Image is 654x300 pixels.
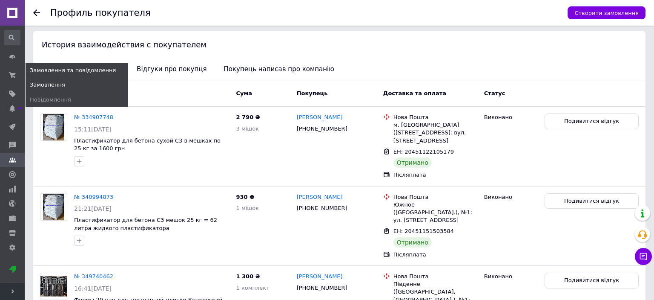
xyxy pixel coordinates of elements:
div: м. [GEOGRAPHIC_DATA] ([STREET_ADDRESS]: вул. [STREET_ADDRESS] [393,121,477,145]
span: Покупець написав про компанію [220,58,338,80]
div: Виконано [484,193,538,201]
div: Отримано [393,157,432,168]
div: Нова Пошта [393,273,477,280]
img: Фото товару [40,276,67,297]
div: Нова Пошта [393,193,477,201]
img: Фото товару [43,194,64,220]
span: Повідомлення [30,96,71,104]
span: Створити замовлення [574,10,639,16]
span: Подивитися відгук [564,277,619,285]
a: [PERSON_NAME] [297,273,343,281]
span: Статус [484,90,505,96]
a: Пластификатор для бетона сухой С3 в мешках по 25 кг за 1600 грн [74,137,221,152]
span: 16:41[DATE] [74,285,112,292]
div: Отримано [393,237,432,248]
span: 1 мішок [236,205,259,211]
div: [PHONE_NUMBER] [295,203,349,214]
span: Замовлення [30,81,65,89]
a: Повідомлення [26,93,128,107]
div: Южное ([GEOGRAPHIC_DATA].), №1: ул. [STREET_ADDRESS] [393,201,477,224]
button: Чат з покупцем [635,248,652,265]
a: Фото товару [40,193,67,221]
div: [PHONE_NUMBER] [295,283,349,294]
h1: Профиль покупателя [50,8,151,18]
span: Замовлення покупця [37,58,124,80]
button: Подивитися відгук [545,193,639,209]
span: ЕН: 20451122105179 [393,149,454,155]
div: [PHONE_NUMBER] [295,123,349,134]
img: Фото товару [43,114,64,140]
span: 3 мішок [236,125,259,132]
div: Післяплата [393,171,477,179]
a: [PERSON_NAME] [297,114,343,122]
a: № 340994873 [74,194,113,200]
button: Подивитися відгук [545,114,639,129]
span: 1 300 ₴ [236,273,260,280]
span: 21:21[DATE] [74,205,112,212]
div: Нова Пошта [393,114,477,121]
span: Відгуки про покупця [132,58,211,80]
div: Повернутися назад [33,9,40,16]
a: Фото товару [40,273,67,300]
span: Cума [236,90,252,96]
span: 930 ₴ [236,194,254,200]
span: Доставка та оплата [383,90,446,96]
a: [PERSON_NAME] [297,193,343,201]
div: Виконано [484,114,538,121]
span: История взаимодействия с покупателем [42,40,207,49]
span: Подивитися відгук [564,197,619,205]
div: Післяплата [393,251,477,259]
a: Пластификатор для бетона С3 мешок 25 кг = 62 литра жидкого пластификатора [74,217,217,231]
div: Виконано [484,273,538,280]
span: ЕН: 20451151503584 [393,228,454,234]
a: № 334907748 [74,114,113,120]
span: 2 790 ₴ [236,114,260,120]
span: 15:11[DATE] [74,126,112,133]
button: Створити замовлення [568,6,645,19]
a: Фото товару [40,114,67,141]
a: Замовлення [26,78,128,92]
span: Покупець [297,90,328,96]
span: Подивитися відгук [564,117,619,125]
span: Замовлення та повідомлення [30,67,116,74]
span: 1 комплект [236,285,269,291]
button: Подивитися відгук [545,273,639,288]
a: № 349740462 [74,273,113,280]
